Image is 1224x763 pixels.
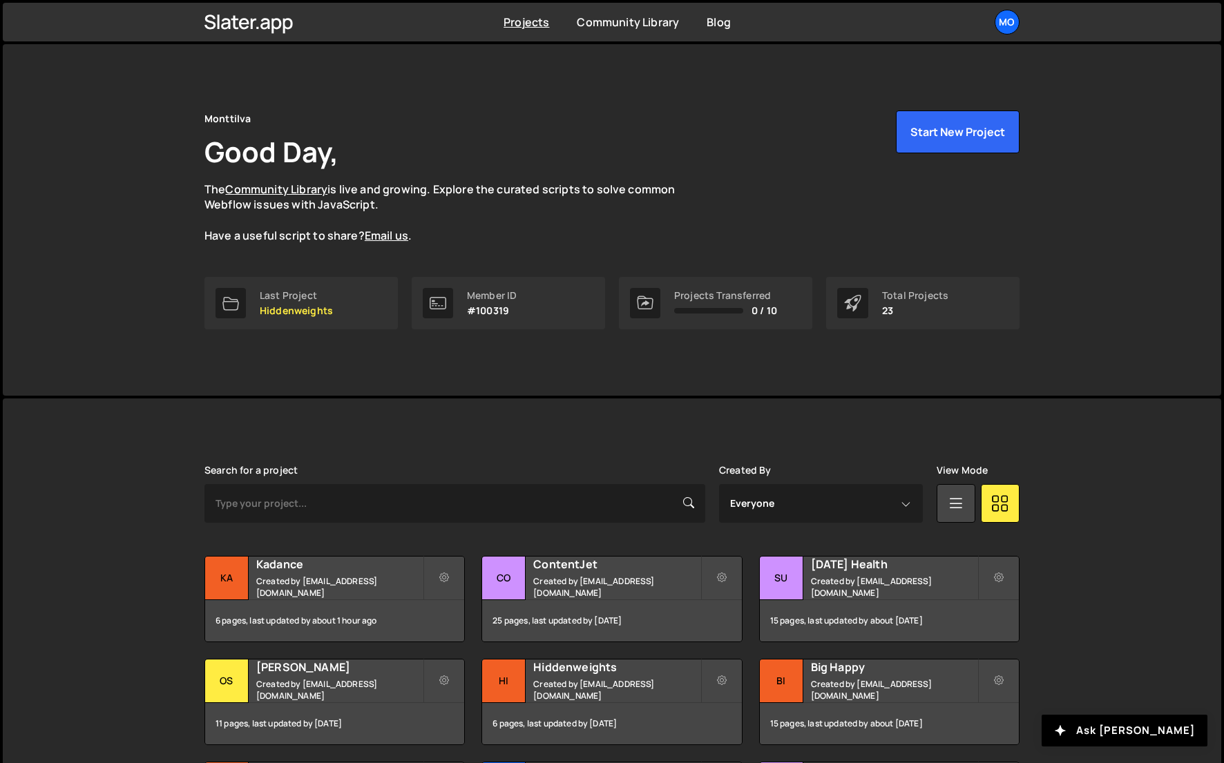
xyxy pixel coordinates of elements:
label: View Mode [937,465,988,476]
p: The is live and growing. Explore the curated scripts to solve common Webflow issues with JavaScri... [204,182,702,244]
a: Su [DATE] Health Created by [EMAIL_ADDRESS][DOMAIN_NAME] 15 pages, last updated by about [DATE] [759,556,1020,642]
div: 25 pages, last updated by [DATE] [482,600,741,641]
div: Su [760,557,803,600]
div: Monttilva [204,110,251,127]
a: Email us [365,228,408,243]
button: Ask [PERSON_NAME] [1042,715,1207,746]
div: Bi [760,659,803,703]
h2: Big Happy [811,659,977,675]
span: 0 / 10 [752,305,777,316]
small: Created by [EMAIL_ADDRESS][DOMAIN_NAME] [811,678,977,702]
label: Created By [719,465,772,476]
a: Bi Big Happy Created by [EMAIL_ADDRESS][DOMAIN_NAME] 15 pages, last updated by about [DATE] [759,659,1020,745]
a: Projects [504,15,549,30]
div: Os [205,659,249,703]
div: 11 pages, last updated by [DATE] [205,703,464,744]
a: Community Library [225,182,327,197]
div: Projects Transferred [674,290,777,301]
a: Community Library [577,15,679,30]
div: Total Projects [882,290,948,301]
small: Created by [EMAIL_ADDRESS][DOMAIN_NAME] [256,575,423,599]
p: #100319 [467,305,517,316]
h2: ContentJet [533,557,700,572]
small: Created by [EMAIL_ADDRESS][DOMAIN_NAME] [811,575,977,599]
a: Ka Kadance Created by [EMAIL_ADDRESS][DOMAIN_NAME] 6 pages, last updated by about 1 hour ago [204,556,465,642]
a: Last Project Hiddenweights [204,277,398,329]
div: 15 pages, last updated by about [DATE] [760,600,1019,641]
h2: Hiddenweights [533,659,700,675]
div: Co [482,557,526,600]
a: Os [PERSON_NAME] Created by [EMAIL_ADDRESS][DOMAIN_NAME] 11 pages, last updated by [DATE] [204,659,465,745]
a: Co ContentJet Created by [EMAIL_ADDRESS][DOMAIN_NAME] 25 pages, last updated by [DATE] [481,556,742,642]
h2: [DATE] Health [811,557,977,572]
button: Start New Project [896,110,1020,153]
div: 6 pages, last updated by [DATE] [482,703,741,744]
div: Member ID [467,290,517,301]
a: Blog [707,15,731,30]
div: Ka [205,557,249,600]
h1: Good Day, [204,133,338,171]
a: Mo [995,10,1020,35]
h2: Kadance [256,557,423,572]
div: Hi [482,659,526,703]
label: Search for a project [204,465,298,476]
div: 15 pages, last updated by about [DATE] [760,703,1019,744]
div: 6 pages, last updated by about 1 hour ago [205,600,464,641]
small: Created by [EMAIL_ADDRESS][DOMAIN_NAME] [533,678,700,702]
p: 23 [882,305,948,316]
h2: [PERSON_NAME] [256,659,423,675]
input: Type your project... [204,484,705,523]
a: Hi Hiddenweights Created by [EMAIL_ADDRESS][DOMAIN_NAME] 6 pages, last updated by [DATE] [481,659,742,745]
small: Created by [EMAIL_ADDRESS][DOMAIN_NAME] [256,678,423,702]
small: Created by [EMAIL_ADDRESS][DOMAIN_NAME] [533,575,700,599]
p: Hiddenweights [260,305,333,316]
div: Last Project [260,290,333,301]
